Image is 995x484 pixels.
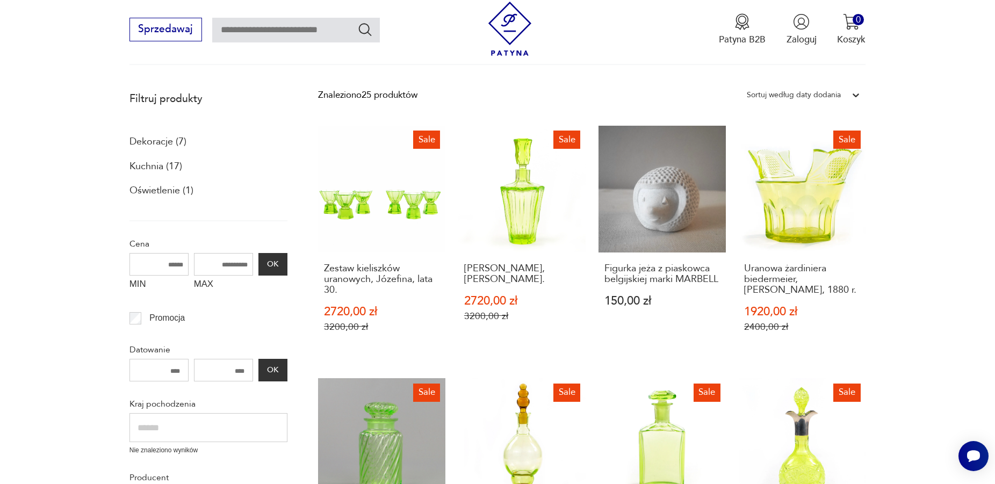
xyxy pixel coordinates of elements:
[129,157,182,176] a: Kuchnia (17)
[318,126,445,358] a: SaleZestaw kieliszków uranowych, Józefina, lata 30.Zestaw kieliszków uranowych, Józefina, lata 30...
[464,263,580,285] h3: [PERSON_NAME], [PERSON_NAME].
[357,21,373,37] button: Szukaj
[744,306,860,317] p: 1920,00 zł
[958,441,989,471] iframe: Smartsupp widget button
[787,13,817,46] button: Zaloguj
[258,253,287,276] button: OK
[324,306,439,317] p: 2720,00 zł
[464,310,580,322] p: 3200,00 zł
[483,2,537,56] img: Patyna - sklep z meblami i dekoracjami vintage
[258,359,287,381] button: OK
[739,126,866,358] a: SaleUranowa żardiniera biedermeier, cebrzyk, 1880 r.Uranowa żardiniera biedermeier, [PERSON_NAME]...
[318,88,417,102] div: Znaleziono 25 produktów
[129,343,287,357] p: Datowanie
[324,321,439,333] p: 3200,00 zł
[129,445,287,456] p: Nie znaleziono wyników
[194,276,253,296] label: MAX
[129,26,202,34] a: Sprzedawaj
[853,14,864,25] div: 0
[129,276,189,296] label: MIN
[719,13,766,46] a: Ikona medaluPatyna B2B
[129,18,202,41] button: Sprzedawaj
[129,397,287,411] p: Kraj pochodzenia
[843,13,860,30] img: Ikona koszyka
[719,33,766,46] p: Patyna B2B
[604,263,720,285] h3: Figurka jeża z piaskowca belgijskiej marki MARBELL
[719,13,766,46] button: Patyna B2B
[324,263,439,296] h3: Zestaw kieliszków uranowych, Józefina, lata 30.
[129,237,287,251] p: Cena
[793,13,810,30] img: Ikonka użytkownika
[129,182,193,200] a: Oświetlenie (1)
[129,133,186,151] a: Dekoracje (7)
[787,33,817,46] p: Zaloguj
[464,295,580,307] p: 2720,00 zł
[837,13,866,46] button: 0Koszyk
[458,126,586,358] a: SaleUranowa karafka, Huta Józefina.[PERSON_NAME], [PERSON_NAME].2720,00 zł3200,00 zł
[744,321,860,333] p: 2400,00 zł
[734,13,751,30] img: Ikona medalu
[747,88,841,102] div: Sortuj według daty dodania
[744,263,860,296] h3: Uranowa żardiniera biedermeier, [PERSON_NAME], 1880 r.
[599,126,726,358] a: Figurka jeża z piaskowca belgijskiej marki MARBELLFigurka jeża z piaskowca belgijskiej marki MARB...
[149,311,185,325] p: Promocja
[604,295,720,307] p: 150,00 zł
[129,92,287,106] p: Filtruj produkty
[837,33,866,46] p: Koszyk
